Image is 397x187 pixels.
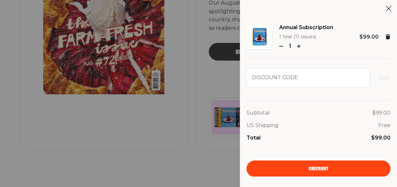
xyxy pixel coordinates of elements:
[246,68,370,87] input: Discount code
[246,121,279,130] p: US Shipping
[246,109,270,117] p: Subtotal
[378,74,390,82] button: Apply
[372,109,390,117] p: $99.00
[378,121,390,130] p: Free
[359,33,379,41] p: $99.00
[253,28,266,46] img: Annual Subscription Image
[371,134,390,142] p: $99.00
[246,134,261,142] p: Total
[279,33,333,41] p: 1 Year (11 Issues)
[286,42,294,50] p: 1
[309,166,328,171] span: Checkout
[246,160,390,177] a: Checkout
[279,23,333,32] a: Annual Subscription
